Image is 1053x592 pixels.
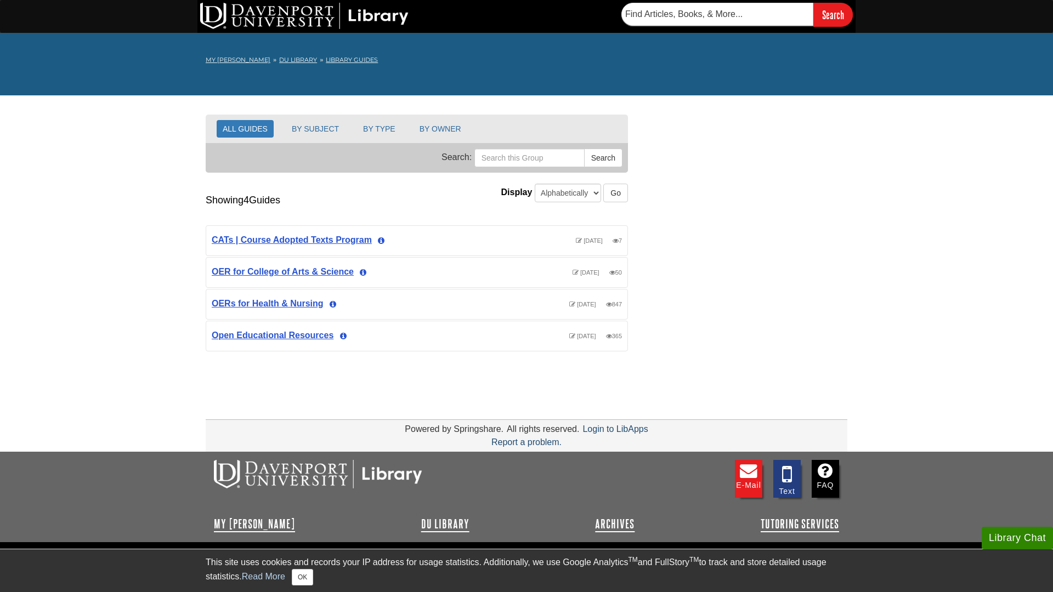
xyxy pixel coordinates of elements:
a: FAQ [812,460,839,498]
a: E-mail [735,460,762,498]
a: Open Educational Resources [212,331,333,340]
span: Last Updated [569,333,596,339]
sup: TM [689,556,699,563]
a: My [PERSON_NAME] [214,517,295,531]
a: Archives [595,517,635,531]
button: Search [584,149,622,167]
button: Close [292,569,313,585]
span: Last Updated [573,269,599,276]
a: Library Guides [326,56,378,64]
button: ALL GUIDES [217,120,274,138]
button: Go [603,184,628,202]
img: DU Libraries [214,460,422,488]
button: BY OWNER [414,120,467,138]
img: DU Library [200,3,409,29]
label: Display [501,186,532,199]
span: Number of visits this year [613,237,622,244]
span: Number of visits this year [606,333,622,339]
div: This site uses cookies and records your IP address for usage statistics. Additionally, we use Goo... [206,556,847,585]
span: 4 [244,195,249,206]
button: BY TYPE [357,120,401,138]
section: List of Guides [206,212,628,352]
div: Powered by Springshare. [403,424,505,434]
a: Read More [242,572,285,581]
span: Last Updated [576,237,603,244]
button: Library Chat [982,527,1053,549]
sup: TM [628,556,637,563]
nav: breadcrumb [206,53,847,70]
input: Search this Group [474,149,585,167]
a: Text [773,460,801,498]
span: Number of visits this year [609,269,622,276]
form: Searches DU Library's articles, books, and more [621,3,853,26]
h2: Showing Guides [206,195,280,206]
button: BY SUBJECT [286,120,345,138]
input: Search [813,3,853,26]
span: Last Updated [569,301,596,308]
a: OER for College of Arts & Science [212,267,354,276]
a: Tutoring Services [761,517,839,531]
a: CATs | Course Adopted Texts Program [212,235,372,244]
span: Number of visits this year [606,301,622,308]
a: DU Library [279,56,317,64]
a: My [PERSON_NAME] [206,55,270,65]
div: All rights reserved. [505,424,581,434]
input: Find Articles, Books, & More... [621,3,813,26]
a: DU Library [421,517,469,531]
span: Search: [441,152,472,162]
a: OERs for Health & Nursing [212,299,324,308]
a: Report a problem. [491,437,562,447]
a: Login to LibApps [582,424,648,434]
